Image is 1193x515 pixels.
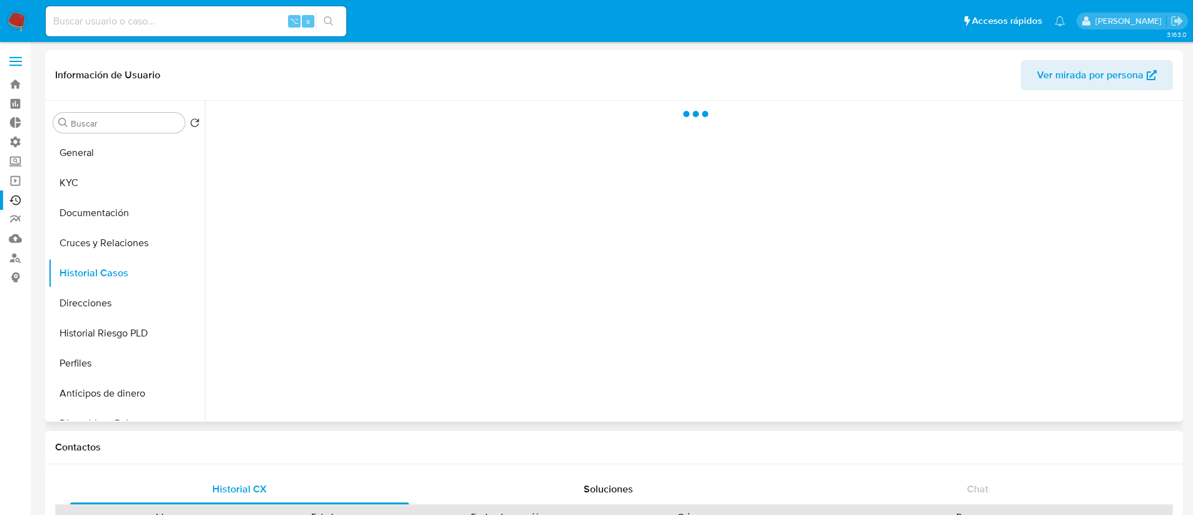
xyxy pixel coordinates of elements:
[316,13,341,30] button: search-icon
[55,69,160,81] h1: Información de Usuario
[190,118,200,132] button: Volver al orden por defecto
[1021,60,1173,90] button: Ver mirada por persona
[48,348,205,378] button: Perfiles
[1037,60,1144,90] span: Ver mirada por persona
[48,288,205,318] button: Direcciones
[212,482,267,496] span: Historial CX
[48,228,205,258] button: Cruces y Relaciones
[584,482,633,496] span: Soluciones
[289,15,299,27] span: ⌥
[55,441,1173,454] h1: Contactos
[967,482,988,496] span: Chat
[48,318,205,348] button: Historial Riesgo PLD
[972,14,1042,28] span: Accesos rápidos
[1055,16,1065,26] a: Notificaciones
[48,168,205,198] button: KYC
[48,258,205,288] button: Historial Casos
[1095,15,1166,27] p: ezequielignacio.rocha@mercadolibre.com
[48,378,205,408] button: Anticipos de dinero
[58,118,68,128] button: Buscar
[48,138,205,168] button: General
[48,198,205,228] button: Documentación
[46,13,346,29] input: Buscar usuario o caso...
[71,118,180,129] input: Buscar
[1170,14,1184,28] a: Salir
[48,408,205,439] button: Dispositivos Point
[306,15,310,27] span: s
